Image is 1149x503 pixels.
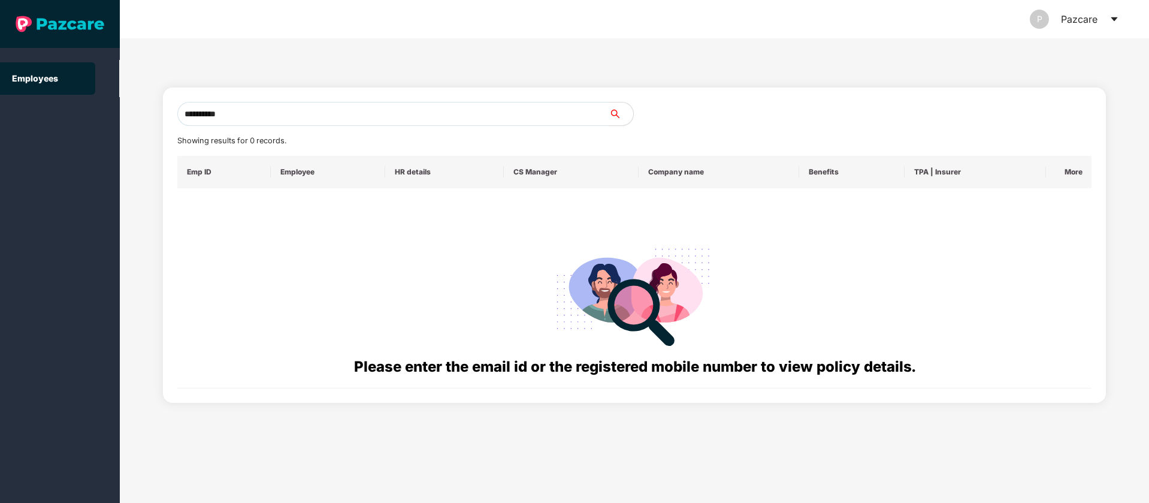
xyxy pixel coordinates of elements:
span: search [609,109,633,119]
span: P [1037,10,1042,29]
th: HR details [385,156,503,188]
th: CS Manager [504,156,639,188]
th: Benefits [799,156,905,188]
span: Please enter the email id or the registered mobile number to view policy details. [354,358,915,375]
button: search [609,102,634,126]
th: More [1046,156,1091,188]
span: caret-down [1109,14,1119,24]
th: Emp ID [177,156,271,188]
th: TPA | Insurer [905,156,1046,188]
th: Employee [271,156,385,188]
th: Company name [639,156,799,188]
span: Showing results for 0 records. [177,136,286,145]
a: Employees [12,73,58,83]
img: svg+xml;base64,PHN2ZyB4bWxucz0iaHR0cDovL3d3dy53My5vcmcvMjAwMC9zdmciIHdpZHRoPSIyODgiIGhlaWdodD0iMj... [548,234,721,356]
